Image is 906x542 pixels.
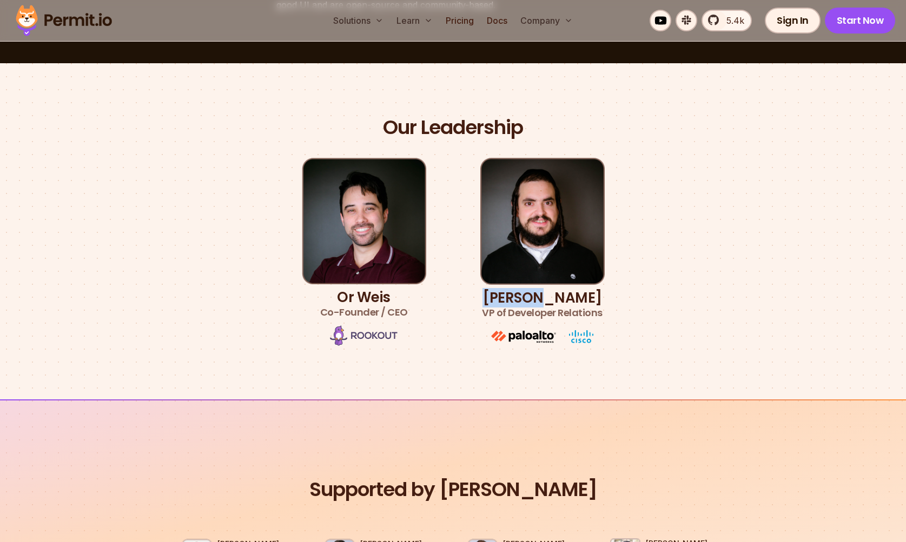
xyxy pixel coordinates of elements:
img: Or Weis | Co-Founder / CEO [302,158,426,284]
span: Co-Founder / CEO [320,305,408,320]
img: paloalto [491,331,556,343]
h2: Our Leadership [383,115,523,140]
h3: [PERSON_NAME] [482,290,603,320]
a: Pricing [441,10,478,31]
img: Permit logo [11,2,117,39]
img: Gabriel L. Manor | VP of Developer Relations, GTM [480,158,605,285]
button: Learn [392,10,437,31]
a: Docs [482,10,512,31]
span: 5.4k [720,14,744,27]
a: Start Now [825,8,896,34]
a: 5.4k [702,10,752,31]
span: VP of Developer Relations [482,305,603,320]
img: cisco [569,330,593,343]
button: Solutions [329,10,388,31]
h3: Or Weis [320,290,408,320]
h2: Supported by [PERSON_NAME] [166,477,741,503]
button: Company [516,10,577,31]
img: Rookout [330,325,398,346]
a: Sign In [765,8,821,34]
